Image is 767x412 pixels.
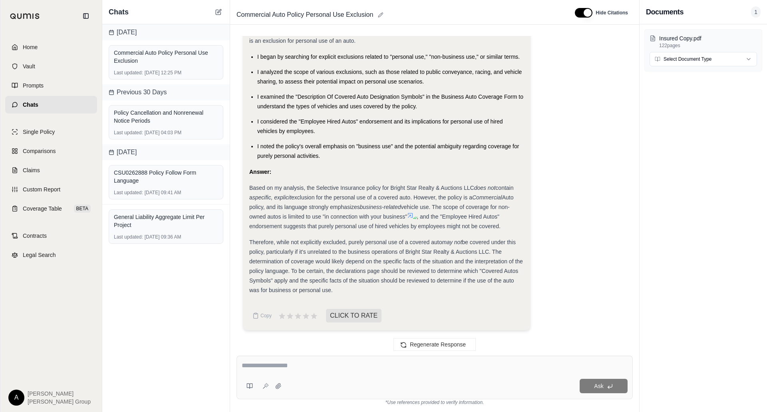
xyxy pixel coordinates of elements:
span: contain a [249,185,514,201]
button: Regenerate Response [393,338,476,351]
span: Last updated: [114,189,143,196]
span: [PERSON_NAME] Group [28,398,91,406]
em: Commercial [472,194,502,201]
img: Qumis Logo [10,13,40,19]
a: Single Policy [5,123,97,141]
span: Regenerate Response [410,341,466,348]
span: Commercial Auto Policy Personal Use Exclusion [233,8,376,21]
div: Edit Title [233,8,565,21]
span: Last updated: [114,70,143,76]
em: business-related [360,204,401,210]
span: I considered the "Employee Hired Autos" endorsement and its implications for personal use of hire... [257,118,503,134]
a: Comparisons [5,142,97,160]
span: Ask [594,383,603,389]
span: Auto policy, and its language strongly emphasizes [249,194,513,210]
span: Chats [109,6,129,18]
a: Contracts [5,227,97,245]
strong: Answer: [249,169,271,175]
div: [DATE] 04:03 PM [114,129,218,136]
span: Home [23,43,38,51]
span: Legal Search [23,251,56,259]
span: I have thoroughly reviewed the provided insurance policy document ("Insured Copy.pdf") to determi... [249,28,519,44]
span: Based on my analysis, the Selective Insurance policy for Bright Star Realty & Auctions LLC [249,185,474,191]
div: [DATE] [102,144,230,160]
button: Insured Copy.pdf122pages [650,34,757,49]
span: Therefore, while not explicitly excluded, purely personal use of a covered auto [249,239,442,245]
div: *Use references provided to verify information. [236,399,633,406]
a: Coverage TableBETA [5,200,97,217]
p: 122 pages [659,42,757,49]
div: Policy Cancellation and Nonrenewal Notice Periods [114,109,218,125]
div: CSU0262888 Policy Follow Form Language [114,169,218,185]
span: Coverage Table [23,205,62,213]
div: [DATE] [102,24,230,40]
span: , and the "Employee Hired Autos" endorsement suggests that purely personal use of hired vehicles ... [249,213,501,229]
div: Previous 30 Days [102,84,230,100]
span: [PERSON_NAME] [28,390,91,398]
p: Insured Copy.pdf [659,34,757,42]
span: Last updated: [114,129,143,136]
span: Claims [23,166,40,174]
em: may not [442,239,462,245]
a: Chats [5,96,97,113]
span: I analyzed the scope of various exclusions, such as those related to public conveyance, racing, a... [257,69,522,85]
a: Claims [5,161,97,179]
div: Commercial Auto Policy Personal Use Exclusion [114,49,218,65]
button: Copy [249,308,275,324]
span: Comparisons [23,147,56,155]
span: BETA [74,205,91,213]
em: does not [474,185,496,191]
div: General Liability Aggregate Limit Per Project [114,213,218,229]
a: Legal Search [5,246,97,264]
span: Custom Report [23,185,60,193]
span: Prompts [23,82,44,90]
div: [DATE] 12:25 PM [114,70,218,76]
span: I examined the "Description Of Covered Auto Designation Symbols" in the Business Auto Coverage Fo... [257,94,523,109]
span: I noted the policy's overall emphasis on "business use" and the potential ambiguity regarding cov... [257,143,519,159]
em: specific, explicit [252,194,291,201]
span: exclusion for the personal use of a covered auto. However, the policy is a [291,194,472,201]
button: New Chat [214,7,223,17]
span: Vault [23,62,35,70]
a: Vault [5,58,97,75]
span: Hide Citations [596,10,628,16]
span: Single Policy [23,128,55,136]
span: Copy [260,312,272,319]
span: be covered under this policy, particularly if it's unrelated to the business operations of Bright... [249,239,523,293]
div: A [8,390,24,406]
a: Home [5,38,97,56]
button: Ask [580,379,628,393]
span: 1 [751,6,761,18]
div: [DATE] 09:36 AM [114,234,218,240]
span: Contracts [23,232,47,240]
button: Collapse sidebar [79,10,92,22]
span: Chats [23,101,38,109]
h3: Documents [646,6,684,18]
span: I began by searching for explicit exclusions related to "personal use," "non-business use," or si... [257,54,520,60]
span: CLICK TO RATE [326,309,382,322]
div: [DATE] 09:41 AM [114,189,218,196]
span: Last updated: [114,234,143,240]
span: vehicle use. The scope of coverage for non-owned autos is limited to use "in connection with your... [249,204,510,220]
a: Prompts [5,77,97,94]
a: Custom Report [5,181,97,198]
